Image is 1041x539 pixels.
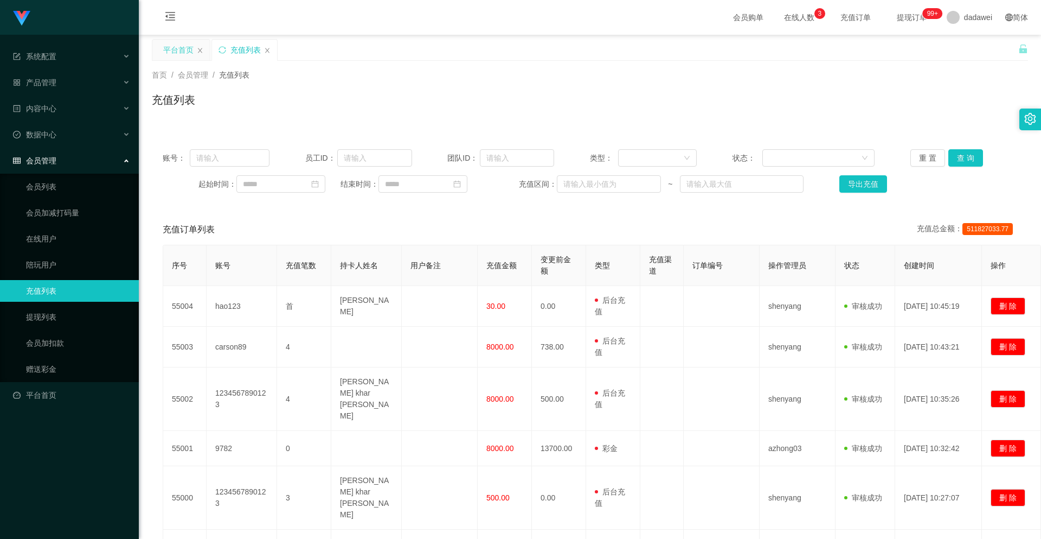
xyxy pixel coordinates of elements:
[340,261,378,270] span: 持卡人姓名
[991,390,1025,408] button: 删 除
[895,466,982,530] td: [DATE] 10:27:07
[844,302,882,310] span: 审核成功
[649,255,672,275] span: 充值渠道
[486,493,510,502] span: 500.00
[1018,44,1028,54] i: 图标: unlock
[991,489,1025,506] button: 删 除
[171,71,173,79] span: /
[532,431,586,466] td: 13700.00
[13,131,21,138] i: 图标: check-circle-o
[895,367,982,431] td: [DATE] 10:35:26
[163,327,207,367] td: 55003
[190,149,269,167] input: 请输入
[839,175,887,193] button: 导出充值
[198,179,236,190] span: 起始时间：
[991,261,1006,270] span: 操作
[197,47,203,54] i: 图标: close
[844,261,859,270] span: 状态
[595,444,618,453] span: 彩金
[835,14,876,21] span: 充值订单
[991,338,1025,356] button: 删 除
[277,466,331,530] td: 3
[13,78,56,87] span: 产品管理
[163,223,215,236] span: 充值订单列表
[163,466,207,530] td: 55000
[590,153,618,164] span: 类型：
[1005,14,1013,21] i: 图标: global
[891,14,933,21] span: 提现订单
[26,176,130,198] a: 会员列表
[486,395,514,403] span: 8000.00
[13,11,30,26] img: logo.9652507e.png
[595,389,625,409] span: 后台充值
[595,261,610,270] span: 类型
[277,286,331,327] td: 首
[219,71,249,79] span: 充值列表
[230,40,261,60] div: 充值列表
[172,261,187,270] span: 序号
[13,105,21,112] i: 图标: profile
[541,255,571,275] span: 变更前金额
[844,444,882,453] span: 审核成功
[163,40,194,60] div: 平台首页
[163,431,207,466] td: 55001
[219,46,226,54] i: 图标: sync
[661,179,679,190] span: ~
[163,367,207,431] td: 55002
[26,254,130,276] a: 陪玩用户
[844,343,882,351] span: 审核成功
[844,493,882,502] span: 审核成功
[595,487,625,508] span: 后台充值
[331,466,402,530] td: [PERSON_NAME] khar [PERSON_NAME]
[814,8,825,19] sup: 3
[948,149,983,167] button: 查 询
[152,1,189,35] i: 图标: menu-fold
[286,261,316,270] span: 充值笔数
[207,431,277,466] td: 9782
[331,367,402,431] td: [PERSON_NAME] khar [PERSON_NAME]
[331,286,402,327] td: [PERSON_NAME]
[13,104,56,113] span: 内容中心
[480,149,555,167] input: 请输入
[277,327,331,367] td: 4
[207,466,277,530] td: 1234567890123
[532,367,586,431] td: 500.00
[684,155,690,162] i: 图标: down
[595,296,625,316] span: 后台充值
[595,337,625,357] span: 后台充值
[13,384,130,406] a: 图标: dashboard平台首页
[277,431,331,466] td: 0
[779,14,820,21] span: 在线人数
[844,395,882,403] span: 审核成功
[178,71,208,79] span: 会员管理
[163,153,190,164] span: 账号：
[962,223,1013,235] span: 511827033.77
[692,261,723,270] span: 订单编号
[337,149,412,167] input: 请输入
[410,261,441,270] span: 用户备注
[991,297,1025,315] button: 删 除
[13,53,21,60] i: 图标: form
[532,466,586,530] td: 0.00
[207,367,277,431] td: 1234567890123
[486,444,514,453] span: 8000.00
[207,286,277,327] td: hao123
[904,261,934,270] span: 创建时间
[862,155,868,162] i: 图标: down
[486,302,505,310] span: 30.00
[13,157,21,164] i: 图标: table
[264,47,271,54] i: 图标: close
[277,367,331,431] td: 4
[895,431,982,466] td: [DATE] 10:32:42
[486,261,517,270] span: 充值金额
[163,286,207,327] td: 55004
[923,8,942,19] sup: 1199
[311,180,319,188] i: 图标: calendar
[447,153,479,164] span: 团队ID：
[207,327,277,367] td: carson89
[1024,113,1036,125] i: 图标: setting
[910,149,945,167] button: 重 置
[680,175,804,193] input: 请输入最大值
[305,153,337,164] span: 员工ID：
[13,156,56,165] span: 会员管理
